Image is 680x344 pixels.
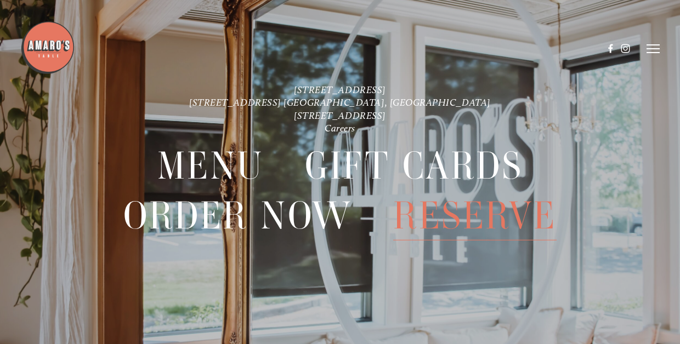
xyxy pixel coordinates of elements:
[305,141,523,190] a: Gift Cards
[189,96,491,108] a: [STREET_ADDRESS] [GEOGRAPHIC_DATA], [GEOGRAPHIC_DATA]
[157,141,264,190] a: Menu
[305,141,523,191] span: Gift Cards
[294,110,386,121] a: [STREET_ADDRESS]
[393,191,556,239] a: Reserve
[123,191,352,239] a: Order Now
[20,20,75,75] img: Amaro's Table
[157,141,264,191] span: Menu
[325,122,355,134] a: Careers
